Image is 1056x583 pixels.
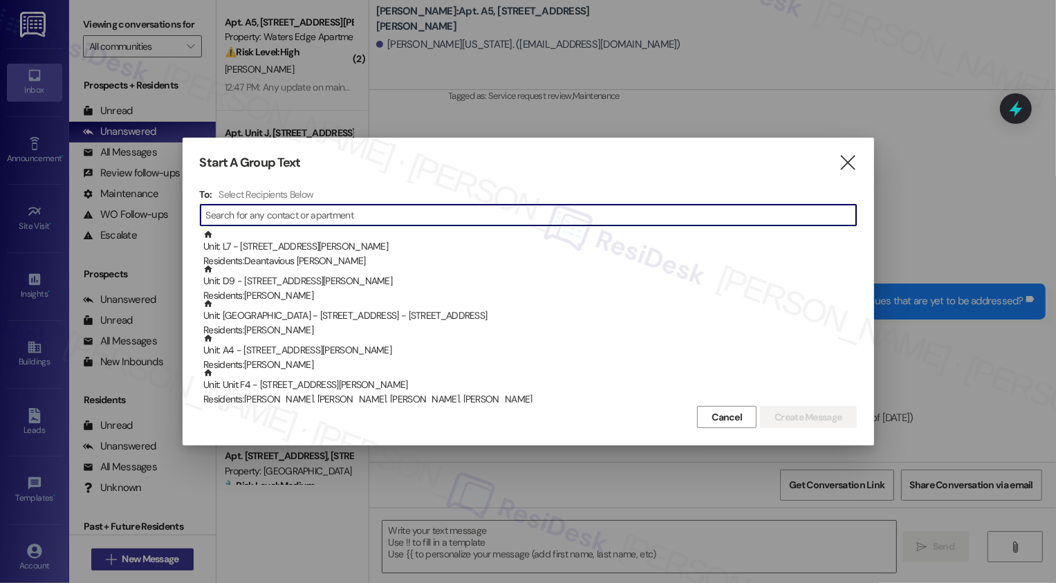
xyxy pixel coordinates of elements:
[219,188,313,201] h4: Select Recipients Below
[200,155,301,171] h3: Start A Group Text
[203,288,857,303] div: Residents: [PERSON_NAME]
[200,264,857,299] div: Unit: D9 - [STREET_ADDRESS][PERSON_NAME]Residents:[PERSON_NAME]
[200,188,212,201] h3: To:
[203,333,857,373] div: Unit: A4 - [STREET_ADDRESS][PERSON_NAME]
[200,368,857,402] div: Unit: Unit F4 - [STREET_ADDRESS][PERSON_NAME]Residents:[PERSON_NAME], [PERSON_NAME], [PERSON_NAME...
[200,230,857,264] div: Unit: L7 - [STREET_ADDRESS][PERSON_NAME]Residents:Deantavious [PERSON_NAME]
[203,299,857,338] div: Unit: [GEOGRAPHIC_DATA] - [STREET_ADDRESS] - [STREET_ADDRESS]
[203,323,857,337] div: Residents: [PERSON_NAME]
[775,410,842,425] span: Create Message
[838,156,857,170] i: 
[203,264,857,304] div: Unit: D9 - [STREET_ADDRESS][PERSON_NAME]
[760,406,856,428] button: Create Message
[203,254,857,268] div: Residents: Deantavious [PERSON_NAME]
[203,230,857,269] div: Unit: L7 - [STREET_ADDRESS][PERSON_NAME]
[697,406,757,428] button: Cancel
[200,333,857,368] div: Unit: A4 - [STREET_ADDRESS][PERSON_NAME]Residents:[PERSON_NAME]
[203,368,857,407] div: Unit: Unit F4 - [STREET_ADDRESS][PERSON_NAME]
[203,358,857,372] div: Residents: [PERSON_NAME]
[200,299,857,333] div: Unit: [GEOGRAPHIC_DATA] - [STREET_ADDRESS] - [STREET_ADDRESS]Residents:[PERSON_NAME]
[206,205,856,225] input: Search for any contact or apartment
[712,410,742,425] span: Cancel
[203,392,857,407] div: Residents: [PERSON_NAME], [PERSON_NAME], [PERSON_NAME], [PERSON_NAME]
